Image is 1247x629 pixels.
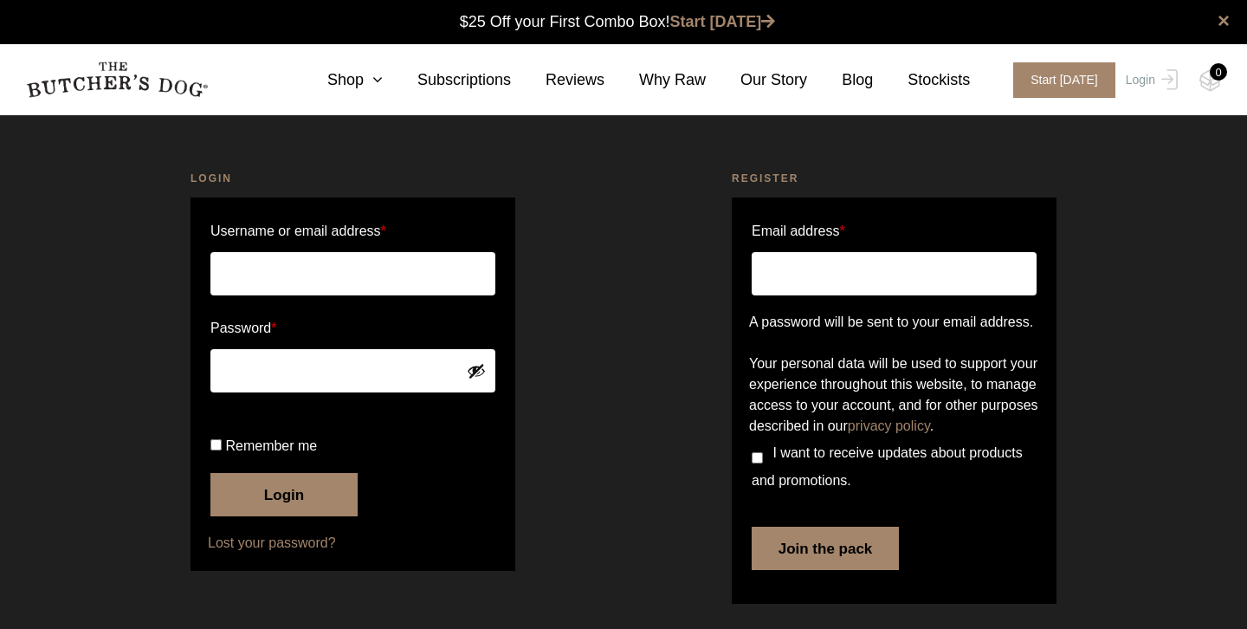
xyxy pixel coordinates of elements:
label: Password [210,314,495,342]
a: Why Raw [604,68,706,92]
div: 0 [1210,63,1227,81]
p: A password will be sent to your email address. [749,312,1039,333]
a: Our Story [706,68,807,92]
img: TBD_Cart-Empty.png [1199,69,1221,92]
h2: Register [732,170,1056,187]
a: close [1218,10,1230,31]
input: I want to receive updates about products and promotions. [752,452,763,464]
p: Your personal data will be used to support your experience throughout this website, to manage acc... [749,353,1039,437]
a: privacy policy [848,418,930,433]
button: Show password [467,361,486,380]
a: Start [DATE] [670,13,776,30]
span: I want to receive updates about products and promotions. [752,445,1023,488]
a: Stockists [873,68,970,92]
input: Remember me [210,439,222,451]
a: Reviews [511,68,604,92]
button: Login [210,473,358,516]
h2: Login [191,170,515,187]
a: Subscriptions [383,68,511,92]
label: Email address [752,217,845,245]
button: Join the pack [752,527,899,570]
a: Blog [807,68,873,92]
label: Username or email address [210,217,495,245]
a: Start [DATE] [996,62,1121,98]
span: Start [DATE] [1013,62,1115,98]
a: Lost your password? [208,533,498,554]
a: Shop [293,68,383,92]
span: Remember me [225,438,317,453]
a: Login [1121,62,1178,98]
